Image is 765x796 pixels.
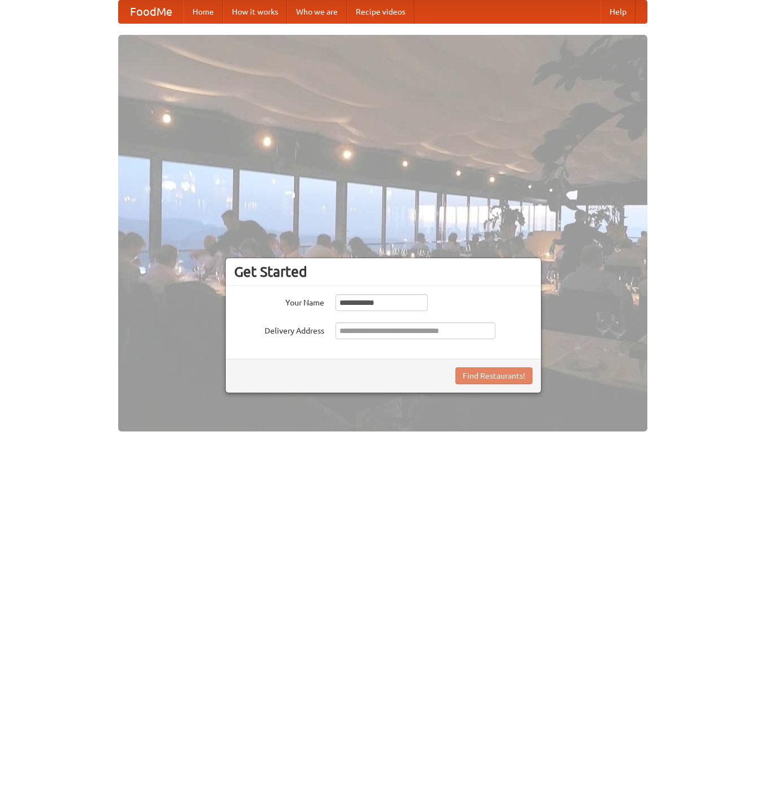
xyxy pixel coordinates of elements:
[234,294,324,308] label: Your Name
[287,1,347,23] a: Who we are
[223,1,287,23] a: How it works
[347,1,414,23] a: Recipe videos
[455,367,533,384] button: Find Restaurants!
[234,322,324,336] label: Delivery Address
[184,1,223,23] a: Home
[234,263,533,280] h3: Get Started
[601,1,636,23] a: Help
[119,1,184,23] a: FoodMe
